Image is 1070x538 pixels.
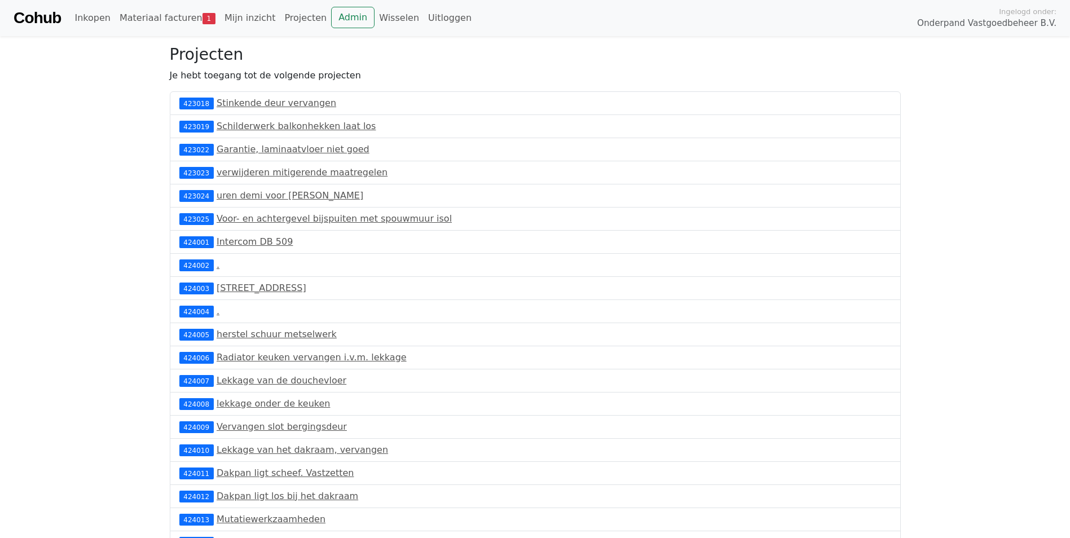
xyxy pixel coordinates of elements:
div: 424005 [179,329,214,340]
div: 424012 [179,491,214,502]
a: . [217,259,219,270]
a: uren demi voor [PERSON_NAME] [217,190,363,201]
a: Stinkende deur vervangen [217,98,336,108]
span: Onderpand Vastgoedbeheer B.V. [917,17,1056,30]
div: 424004 [179,306,214,317]
div: 424013 [179,514,214,525]
a: Cohub [14,5,61,32]
a: Dakpan ligt los bij het dakraam [217,491,358,501]
div: 423023 [179,167,214,178]
div: 424009 [179,421,214,433]
div: 424006 [179,352,214,363]
div: 424002 [179,259,214,271]
div: 423022 [179,144,214,155]
a: Inkopen [70,7,115,29]
div: 424011 [179,468,214,479]
a: Voor- en achtergevel bijspuiten met spouwmuur isol [217,213,452,224]
a: Garantie, laminaatvloer niet goed [217,144,369,155]
div: 423025 [179,213,214,224]
a: Lekkage van de douchevloer [217,375,346,386]
a: Dakpan ligt scheef. Vastzetten [217,468,354,478]
a: Mijn inzicht [220,7,280,29]
a: Schilderwerk balkonhekken laat los [217,121,376,131]
div: 424007 [179,375,214,386]
a: Wisselen [375,7,424,29]
a: . [217,306,219,316]
span: Ingelogd onder: [999,6,1056,17]
div: 424001 [179,236,214,248]
div: 423018 [179,98,214,109]
div: 423024 [179,190,214,201]
div: 424010 [179,444,214,456]
a: Projecten [280,7,331,29]
a: Admin [331,7,375,28]
a: herstel schuur metselwerk [217,329,337,339]
a: lekkage onder de keuken [217,398,330,409]
a: Radiator keuken vervangen i.v.m. lekkage [217,352,407,363]
p: Je hebt toegang tot de volgende projecten [170,69,901,82]
span: 1 [202,13,215,24]
div: 423019 [179,121,214,132]
a: Lekkage van het dakraam, vervangen [217,444,388,455]
a: Vervangen slot bergingsdeur [217,421,347,432]
a: Uitloggen [424,7,476,29]
a: Mutatiewerkzaamheden [217,514,325,524]
h3: Projecten [170,45,901,64]
a: Materiaal facturen1 [115,7,220,29]
a: [STREET_ADDRESS] [217,283,306,293]
a: verwijderen mitigerende maatregelen [217,167,388,178]
a: Intercom DB 509 [217,236,293,247]
div: 424008 [179,398,214,409]
div: 424003 [179,283,214,294]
